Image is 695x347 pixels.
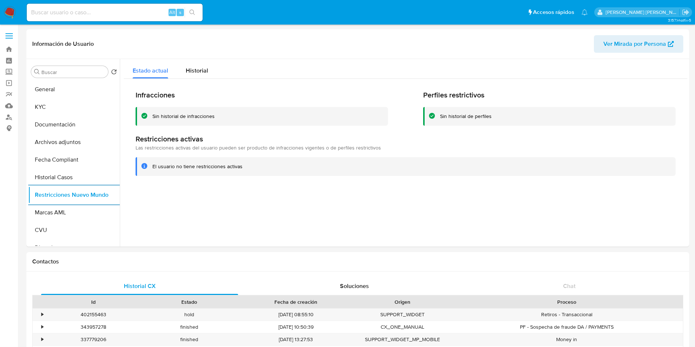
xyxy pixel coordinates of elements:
[41,324,43,331] div: •
[45,333,141,346] div: 337779206
[237,333,355,346] div: [DATE] 13:27:53
[32,258,683,265] h1: Contactos
[237,321,355,333] div: [DATE] 10:50:39
[28,186,120,204] button: Restricciones Nuevo Mundo
[355,309,451,321] div: SUPPORT_WIDGET
[28,151,120,169] button: Fecha Compliant
[147,298,232,306] div: Estado
[28,133,120,151] button: Archivos adjuntos
[28,221,120,239] button: CVU
[45,309,141,321] div: 402155463
[41,311,43,318] div: •
[27,8,203,17] input: Buscar usuario o caso...
[451,309,683,321] div: Retiros - Transaccional
[34,69,40,75] button: Buscar
[28,116,120,133] button: Documentación
[32,40,94,48] h1: Información de Usuario
[141,309,237,321] div: hold
[41,336,43,343] div: •
[581,9,588,15] a: Notificaciones
[141,321,237,333] div: finished
[594,35,683,53] button: Ver Mirada por Persona
[141,333,237,346] div: finished
[603,35,666,53] span: Ver Mirada por Persona
[360,298,446,306] div: Origen
[185,7,200,18] button: search-icon
[355,321,451,333] div: CX_ONE_MANUAL
[51,298,136,306] div: Id
[169,9,175,16] span: Alt
[355,333,451,346] div: SUPPORT_WIDGET_MP_MOBILE
[28,98,120,116] button: KYC
[451,321,683,333] div: PF - Sospecha de fraude DA / PAYMENTS
[41,69,105,75] input: Buscar
[45,321,141,333] div: 343957278
[28,169,120,186] button: Historial Casos
[456,298,678,306] div: Proceso
[451,333,683,346] div: Money in
[682,8,690,16] a: Salir
[28,239,120,256] button: Direcciones
[340,282,369,290] span: Soluciones
[28,81,120,98] button: General
[563,282,576,290] span: Chat
[237,309,355,321] div: [DATE] 08:55:10
[179,9,181,16] span: s
[124,282,156,290] span: Historial CX
[28,204,120,221] button: Marcas AML
[606,9,680,16] p: sandra.helbardt@mercadolibre.com
[111,69,117,77] button: Volver al orden por defecto
[243,298,350,306] div: Fecha de creación
[533,8,574,16] span: Accesos rápidos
